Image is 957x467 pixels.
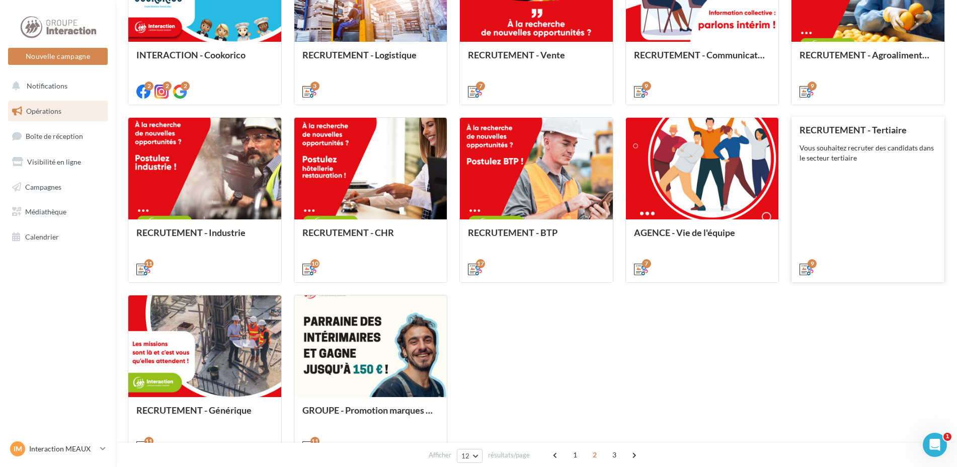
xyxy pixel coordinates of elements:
div: 9 [808,82,817,91]
div: RECRUTEMENT - Logistique [302,50,439,70]
span: 12 [461,452,470,460]
div: 2 [163,82,172,91]
div: 2 [181,82,190,91]
div: AGENCE - Vie de l'équipe [634,227,771,248]
div: Vous souhaitez recruter des candidats dans le secteur tertiaire [800,143,936,163]
span: 2 [587,447,603,463]
p: Interaction MEAUX [29,444,96,454]
div: 9 [808,259,817,268]
span: Calendrier [25,232,59,241]
a: Médiathèque [6,201,110,222]
div: RECRUTEMENT - Industrie [136,227,273,248]
div: RECRUTEMENT - Communication externe [634,50,771,70]
div: GROUPE - Promotion marques et offres [302,405,439,425]
span: Médiathèque [25,207,66,216]
button: Notifications [6,75,106,97]
div: 11 [144,259,153,268]
span: Visibilité en ligne [27,158,81,166]
a: Boîte de réception [6,125,110,147]
a: Calendrier [6,226,110,248]
span: Campagnes [25,182,61,191]
div: RECRUTEMENT - Générique [136,405,273,425]
button: Nouvelle campagne [8,48,108,65]
span: Afficher [429,450,451,460]
div: 7 [642,259,651,268]
iframe: Intercom live chat [923,433,947,457]
span: Notifications [27,82,67,90]
span: IM [14,444,22,454]
div: RECRUTEMENT - CHR [302,227,439,248]
button: 12 [457,449,483,463]
a: Opérations [6,101,110,122]
span: Boîte de réception [26,132,83,140]
div: RECRUTEMENT - BTP [468,227,605,248]
span: 3 [606,447,622,463]
div: INTERACTION - Cookorico [136,50,273,70]
a: IM Interaction MEAUX [8,439,108,458]
div: 17 [476,259,485,268]
div: RECRUTEMENT - Vente [468,50,605,70]
span: résultats/page [488,450,530,460]
div: 7 [476,82,485,91]
div: 2 [144,82,153,91]
div: 3 [310,82,320,91]
span: Opérations [26,107,61,115]
div: RECRUTEMENT - Tertiaire [800,125,936,135]
a: Campagnes [6,177,110,198]
a: Visibilité en ligne [6,151,110,173]
span: 1 [567,447,583,463]
div: RECRUTEMENT - Agroalimentaire [800,50,936,70]
div: 11 [144,437,153,446]
span: 1 [943,433,951,441]
div: 10 [310,259,320,268]
div: 11 [310,437,320,446]
div: 9 [642,82,651,91]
